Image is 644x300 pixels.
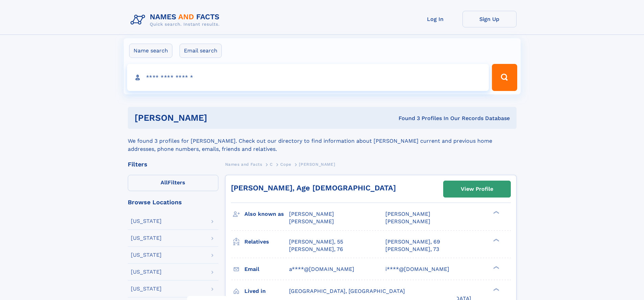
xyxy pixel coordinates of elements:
[127,64,489,91] input: search input
[225,160,262,168] a: Names and Facts
[135,114,303,122] h1: [PERSON_NAME]
[385,238,440,246] a: [PERSON_NAME], 69
[492,287,500,292] div: ❯
[385,211,430,217] span: [PERSON_NAME]
[492,64,517,91] button: Search Button
[244,263,289,275] h3: Email
[289,246,343,253] a: [PERSON_NAME], 76
[129,44,172,58] label: Name search
[128,129,517,153] div: We found 3 profiles for [PERSON_NAME]. Check out our directory to find information about [PERSON_...
[462,11,517,27] a: Sign Up
[289,238,343,246] a: [PERSON_NAME], 55
[280,162,291,167] span: Cope
[131,286,162,292] div: [US_STATE]
[289,218,334,225] span: [PERSON_NAME]
[270,162,273,167] span: C
[131,235,162,241] div: [US_STATE]
[231,184,396,192] a: [PERSON_NAME], Age [DEMOGRAPHIC_DATA]
[385,218,430,225] span: [PERSON_NAME]
[444,181,510,197] a: View Profile
[492,210,500,215] div: ❯
[280,160,291,168] a: Cope
[289,288,405,294] span: [GEOGRAPHIC_DATA], [GEOGRAPHIC_DATA]
[299,162,335,167] span: [PERSON_NAME]
[270,160,273,168] a: C
[244,236,289,248] h3: Relatives
[131,218,162,224] div: [US_STATE]
[180,44,222,58] label: Email search
[303,115,510,122] div: Found 3 Profiles In Our Records Database
[128,161,218,167] div: Filters
[131,252,162,258] div: [US_STATE]
[289,211,334,217] span: [PERSON_NAME]
[131,269,162,275] div: [US_STATE]
[408,11,462,27] a: Log In
[161,179,168,186] span: All
[461,181,493,197] div: View Profile
[128,199,218,205] div: Browse Locations
[244,285,289,297] h3: Lived in
[492,238,500,242] div: ❯
[128,11,225,29] img: Logo Names and Facts
[492,265,500,270] div: ❯
[244,208,289,220] h3: Also known as
[385,246,439,253] a: [PERSON_NAME], 73
[128,175,218,191] label: Filters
